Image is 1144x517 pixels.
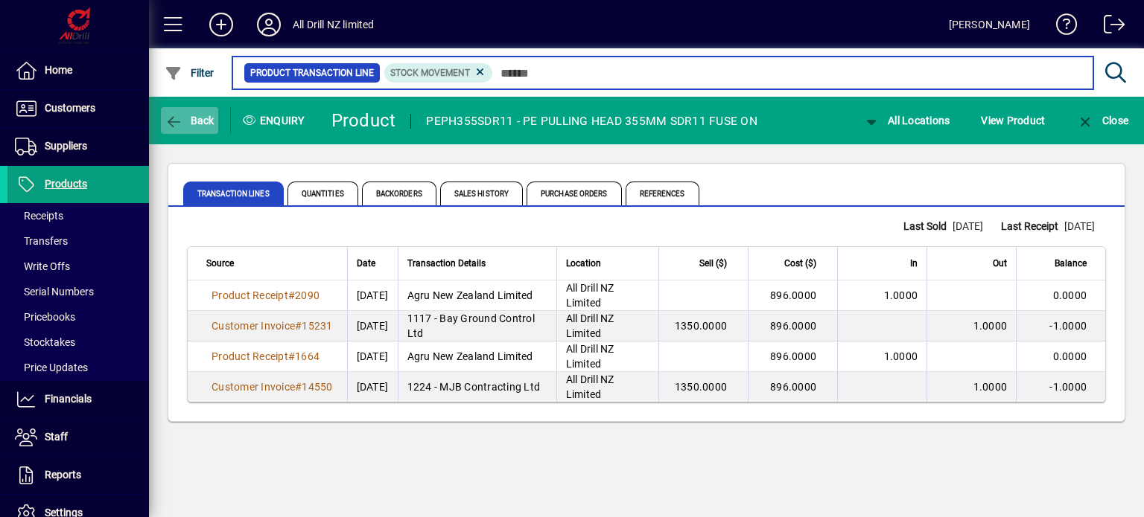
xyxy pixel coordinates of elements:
td: 896.0000 [748,372,837,402]
span: Filter [165,67,214,79]
button: View Product [977,107,1049,134]
span: 2090 [295,289,320,301]
span: # [295,381,302,393]
span: Financials [45,393,92,405]
td: 1117 - Bay Ground Control Ltd [398,311,556,341]
a: Staff [7,419,149,456]
td: [DATE] [347,341,398,372]
a: Knowledge Base [1045,3,1078,51]
span: Reports [45,469,81,481]
span: # [288,289,295,301]
span: Serial Numbers [15,286,94,298]
a: Product Receipt#1664 [206,348,325,365]
span: Product Receipt [212,289,288,301]
span: Write Offs [15,260,70,272]
span: In [910,255,918,272]
span: 1.0000 [973,320,1008,332]
td: 0.0000 [1016,341,1105,372]
span: Back [165,115,214,126]
span: Transaction Details [407,255,486,272]
app-page-header-button: Change Location [847,107,966,134]
td: Agru New Zealand Limited [398,280,556,311]
span: Stocktakes [15,336,75,348]
a: Receipts [7,203,149,228]
mat-chip: Product Transaction Type: Stock movement [384,63,493,83]
button: Close [1072,107,1132,134]
div: Date [357,255,389,272]
span: Stock movement [390,68,470,78]
td: [DATE] [347,311,398,341]
span: 1.0000 [884,289,918,301]
td: Agru New Zealand Limited [398,341,556,372]
td: 1350.0000 [658,311,748,341]
td: [DATE] [347,372,398,402]
span: 15231 [302,320,332,332]
button: All Locations [859,107,954,134]
span: Out [993,255,1007,272]
span: 1.0000 [884,350,918,362]
span: 14550 [302,381,332,393]
a: Pricebooks [7,304,149,330]
a: Customer Invoice#14550 [206,379,338,395]
a: Serial Numbers [7,279,149,304]
span: Cost ($) [784,255,816,272]
span: View Product [981,109,1045,132]
a: Customer Invoice#15231 [206,318,338,334]
span: Suppliers [45,140,87,152]
span: 1664 [295,350,320,362]
td: 896.0000 [748,341,837,372]
span: # [288,350,295,362]
span: Purchase Orders [527,182,622,205]
span: 1.0000 [973,381,1008,393]
div: All Drill NZ limited [293,13,375,36]
div: Location [566,255,650,272]
a: Stocktakes [7,330,149,355]
app-page-header-button: Back [149,107,231,134]
button: Add [197,11,245,38]
span: All Drill NZ Limited [566,373,614,400]
span: All Drill NZ Limited [566,282,614,309]
span: Staff [45,431,68,443]
td: [DATE] [347,280,398,311]
span: Customer Invoice [212,381,295,393]
span: Backorders [362,182,436,205]
a: Logout [1093,3,1125,51]
span: Customer Invoice [212,320,295,332]
td: 0.0000 [1016,280,1105,311]
a: Reports [7,457,149,494]
td: 896.0000 [748,311,837,341]
div: Source [206,255,338,272]
div: PEPH355SDR11 - PE PULLING HEAD 355MM SDR11 FUSE ON [426,109,757,133]
span: All Drill NZ Limited [566,343,614,370]
span: [DATE] [953,220,983,232]
a: Customers [7,90,149,127]
span: Close [1076,115,1128,126]
div: Sell ($) [668,255,740,272]
div: Cost ($) [757,255,830,272]
span: Pricebooks [15,311,75,323]
a: Product Receipt#2090 [206,287,325,304]
button: Filter [161,60,218,86]
div: Enquiry [231,109,320,132]
div: [PERSON_NAME] [949,13,1030,36]
a: Suppliers [7,128,149,165]
span: Sales History [440,182,523,205]
span: Location [566,255,601,272]
button: Profile [245,11,293,38]
span: Transfers [15,235,68,247]
div: Product [331,109,396,132]
span: Sell ($) [699,255,727,272]
span: Customers [45,102,95,114]
span: Source [206,255,234,272]
span: Quantities [287,182,358,205]
span: Price Updates [15,362,88,373]
a: Financials [7,381,149,418]
span: Transaction Lines [183,182,284,205]
span: Home [45,64,72,76]
span: Product Transaction Line [250,65,374,80]
a: Price Updates [7,355,149,380]
span: Receipts [15,210,63,222]
a: Transfers [7,228,149,254]
td: 896.0000 [748,280,837,311]
a: Write Offs [7,254,149,279]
